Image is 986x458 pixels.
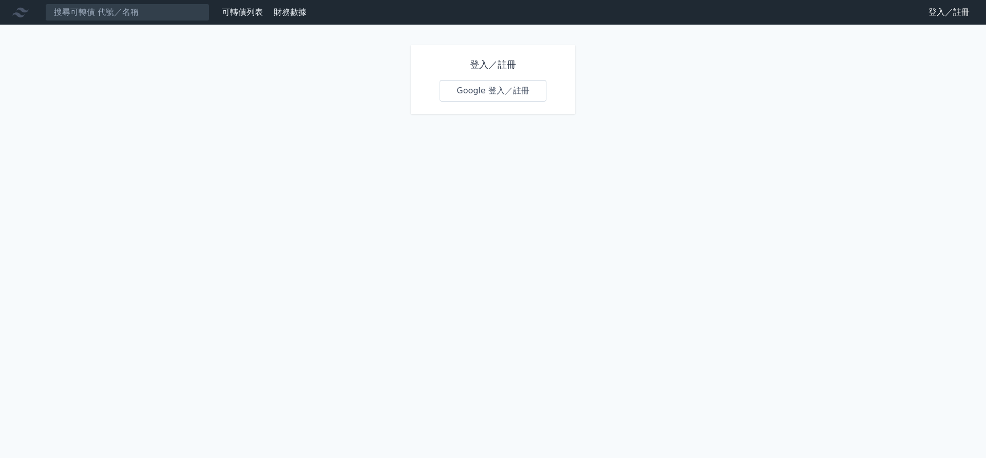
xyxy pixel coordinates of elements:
h1: 登入／註冊 [440,57,546,72]
a: 財務數據 [274,7,307,17]
a: 登入／註冊 [920,4,978,21]
input: 搜尋可轉債 代號／名稱 [45,4,210,21]
a: Google 登入／註冊 [440,80,546,102]
a: 可轉債列表 [222,7,263,17]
